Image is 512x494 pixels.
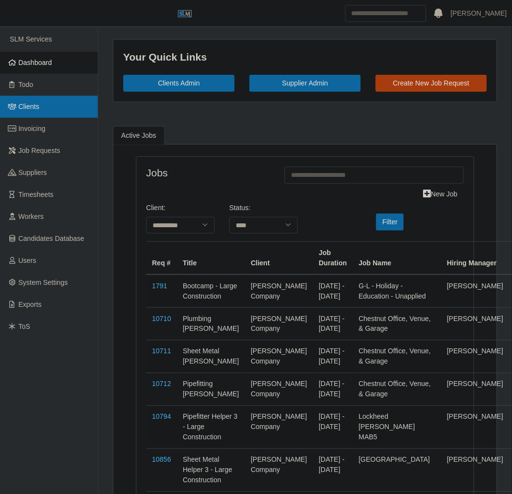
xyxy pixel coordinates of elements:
span: Exports [19,301,42,308]
td: [PERSON_NAME] [441,341,509,373]
label: Status: [229,203,251,213]
a: New Job [417,186,464,203]
td: [PERSON_NAME] [441,373,509,406]
a: 1791 [152,282,167,290]
td: [PERSON_NAME] Company [245,373,313,406]
td: Chestnut Office, Venue, & Garage [353,308,442,341]
span: ToS [19,322,30,330]
td: [PERSON_NAME] [441,449,509,492]
td: [PERSON_NAME] Company [245,308,313,341]
a: 10712 [152,380,171,388]
td: [PERSON_NAME] [441,308,509,341]
td: G-L - Holiday - Education - Unapplied [353,275,442,308]
td: [DATE] - [DATE] [313,406,353,449]
h4: Jobs [146,167,270,179]
input: Search [345,5,426,22]
td: [DATE] - [DATE] [313,341,353,373]
th: Job Name [353,242,442,275]
td: [PERSON_NAME] Company [245,449,313,492]
a: 10711 [152,347,171,355]
a: Clients Admin [123,75,235,92]
td: [PERSON_NAME] Company [245,341,313,373]
td: Bootcamp - Large Construction [177,275,245,308]
span: Users [19,257,37,264]
span: Candidates Database [19,235,85,242]
span: Todo [19,81,33,88]
img: SLM Logo [178,6,192,21]
span: Timesheets [19,191,54,198]
a: 10710 [152,315,171,322]
th: Hiring Manager [441,242,509,275]
span: Invoicing [19,125,45,132]
td: [PERSON_NAME] [441,406,509,449]
th: Title [177,242,245,275]
th: Job Duration [313,242,353,275]
td: [DATE] - [DATE] [313,373,353,406]
span: Workers [19,213,44,220]
a: 10794 [152,413,171,421]
td: [DATE] - [DATE] [313,449,353,492]
td: Pipefitter Helper 3 - Large Construction [177,406,245,449]
td: Sheet Metal [PERSON_NAME] [177,341,245,373]
a: Create New Job Request [376,75,487,92]
button: Filter [376,214,404,231]
td: Sheet Metal Helper 3 - Large Construction [177,449,245,492]
td: [GEOGRAPHIC_DATA] [353,449,442,492]
span: Dashboard [19,59,52,66]
div: Your Quick Links [123,49,487,65]
span: System Settings [19,279,68,286]
td: Lockheed [PERSON_NAME] MAB5 [353,406,442,449]
span: Job Requests [19,147,61,154]
td: Pipefitting [PERSON_NAME] [177,373,245,406]
td: [PERSON_NAME] Company [245,275,313,308]
td: Plumbing [PERSON_NAME] [177,308,245,341]
th: Req # [146,242,177,275]
span: Suppliers [19,169,47,176]
th: Client [245,242,313,275]
td: Chestnut Office, Venue, & Garage [353,373,442,406]
td: Chestnut Office, Venue, & Garage [353,341,442,373]
a: Supplier Admin [249,75,361,92]
td: [DATE] - [DATE] [313,275,353,308]
td: [DATE] - [DATE] [313,308,353,341]
a: Active Jobs [113,126,165,145]
td: [PERSON_NAME] Company [245,406,313,449]
td: [PERSON_NAME] [441,275,509,308]
span: SLM Services [10,35,52,43]
a: [PERSON_NAME] [451,8,507,19]
span: Clients [19,103,40,110]
label: Client: [146,203,166,213]
a: 10856 [152,456,171,464]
